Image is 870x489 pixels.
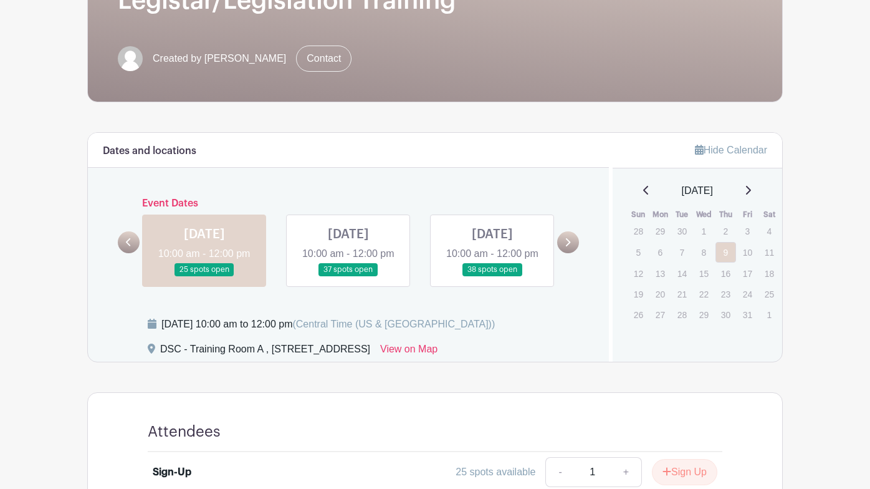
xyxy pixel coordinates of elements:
[296,46,351,72] a: Contact
[759,305,780,324] p: 1
[672,264,692,283] p: 14
[695,145,767,155] a: Hide Calendar
[292,319,495,329] span: (Central Time (US & [GEOGRAPHIC_DATA]))
[140,198,557,210] h6: Event Dates
[737,208,758,221] th: Fri
[694,305,714,324] p: 29
[103,145,196,157] h6: Dates and locations
[672,305,692,324] p: 28
[650,243,671,262] p: 6
[737,305,758,324] p: 31
[628,221,649,241] p: 28
[628,243,649,262] p: 5
[672,284,692,304] p: 21
[628,305,649,324] p: 26
[456,465,535,480] div: 25 spots available
[650,305,671,324] p: 27
[652,459,717,485] button: Sign Up
[694,284,714,304] p: 22
[650,284,671,304] p: 20
[694,221,714,241] p: 1
[148,423,221,441] h4: Attendees
[759,221,780,241] p: 4
[737,264,758,283] p: 17
[118,46,143,71] img: default-ce2991bfa6775e67f084385cd625a349d9dcbb7a52a09fb2fda1e96e2d18dcdb.png
[737,243,758,262] p: 10
[715,221,736,241] p: 2
[153,465,191,480] div: Sign-Up
[737,284,758,304] p: 24
[672,243,692,262] p: 7
[545,457,574,487] a: -
[693,208,715,221] th: Wed
[628,284,649,304] p: 19
[649,208,671,221] th: Mon
[759,264,780,283] p: 18
[737,221,758,241] p: 3
[650,264,671,283] p: 13
[380,342,437,362] a: View on Map
[715,264,736,283] p: 16
[715,242,736,263] a: 9
[160,342,370,362] div: DSC - Training Room A , [STREET_ADDRESS]
[715,305,736,324] p: 30
[161,317,495,332] div: [DATE] 10:00 am to 12:00 pm
[715,208,737,221] th: Thu
[611,457,642,487] a: +
[758,208,780,221] th: Sat
[759,243,780,262] p: 11
[628,264,649,283] p: 12
[650,221,671,241] p: 29
[628,208,649,221] th: Sun
[671,208,693,221] th: Tue
[759,284,780,304] p: 25
[672,221,692,241] p: 30
[694,243,714,262] p: 8
[715,284,736,304] p: 23
[682,183,713,198] span: [DATE]
[153,51,286,66] span: Created by [PERSON_NAME]
[694,264,714,283] p: 15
